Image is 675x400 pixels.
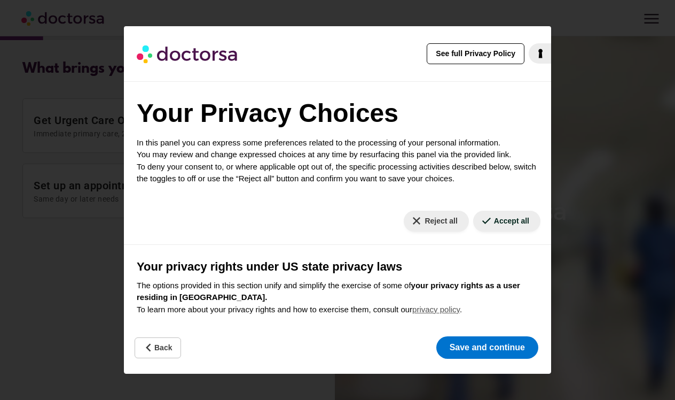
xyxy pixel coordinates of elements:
[529,43,551,64] a: iubenda - Cookie Policy and Cookie Compliance Management
[412,305,460,314] a: privacy policy
[137,39,239,68] img: logo
[137,281,520,302] b: your privacy rights as a user residing in [GEOGRAPHIC_DATA].
[436,48,515,59] span: See full Privacy Policy
[137,280,538,316] p: The options provided in this section unify and simplify the exercise of some of To learn more abo...
[427,43,524,64] button: See full Privacy Policy
[135,337,181,358] button: Back
[473,211,540,232] button: Accept all
[137,258,538,275] h3: Your privacy rights under US state privacy laws
[436,336,538,359] button: Save and continue
[404,211,468,232] button: Reject all
[137,137,538,185] p: In this panel you can express some preferences related to the processing of your personal informa...
[137,94,538,133] h2: Your Privacy Choices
